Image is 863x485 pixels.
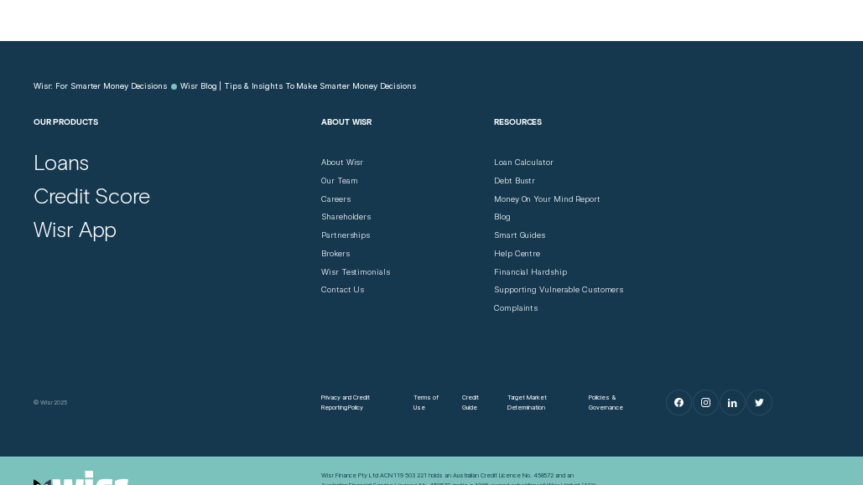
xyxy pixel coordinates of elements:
[494,249,540,259] a: Help Centre
[34,116,311,157] h2: Our Products
[747,390,772,415] a: Twitter
[321,285,364,295] a: Contact Us
[29,398,316,408] div: © Wisr 2025
[321,176,357,186] a: Our Team
[720,390,745,415] a: LinkedIn
[321,393,395,413] a: Privacy and Credit Reporting Policy
[321,230,370,240] a: Partnerships
[34,149,89,175] a: Loans
[494,194,600,204] a: Money On Your Mind Report
[321,267,389,277] a: Wisr Testimonials
[321,194,350,204] a: Careers
[180,81,415,91] a: Wisr Blog | Tips & Insights To Make Smarter Money Decisions
[589,393,638,413] a: Policies & Governance
[462,393,489,413] a: Credit Guide
[321,157,363,168] a: About Wisr
[494,285,623,295] a: Supporting Vulnerable Customers
[321,249,349,259] a: Brokers
[34,81,167,91] a: Wisr: For Smarter Money Decisions
[494,157,554,168] a: Loan Calculator
[34,216,117,242] a: Wisr App
[494,116,657,157] h2: Resources
[321,212,371,222] a: Shareholders
[694,390,718,415] a: Instagram
[34,183,150,209] a: Credit Score
[413,393,444,413] a: Terms of Use
[494,267,566,277] a: Financial Hardship
[667,390,691,415] a: Facebook
[494,303,538,313] a: Complaints
[494,176,535,186] a: Debt Bustr
[321,116,484,157] h2: About Wisr
[494,230,545,240] a: Smart Guides
[507,393,571,413] a: Target Market Determination
[494,212,511,222] a: Blog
